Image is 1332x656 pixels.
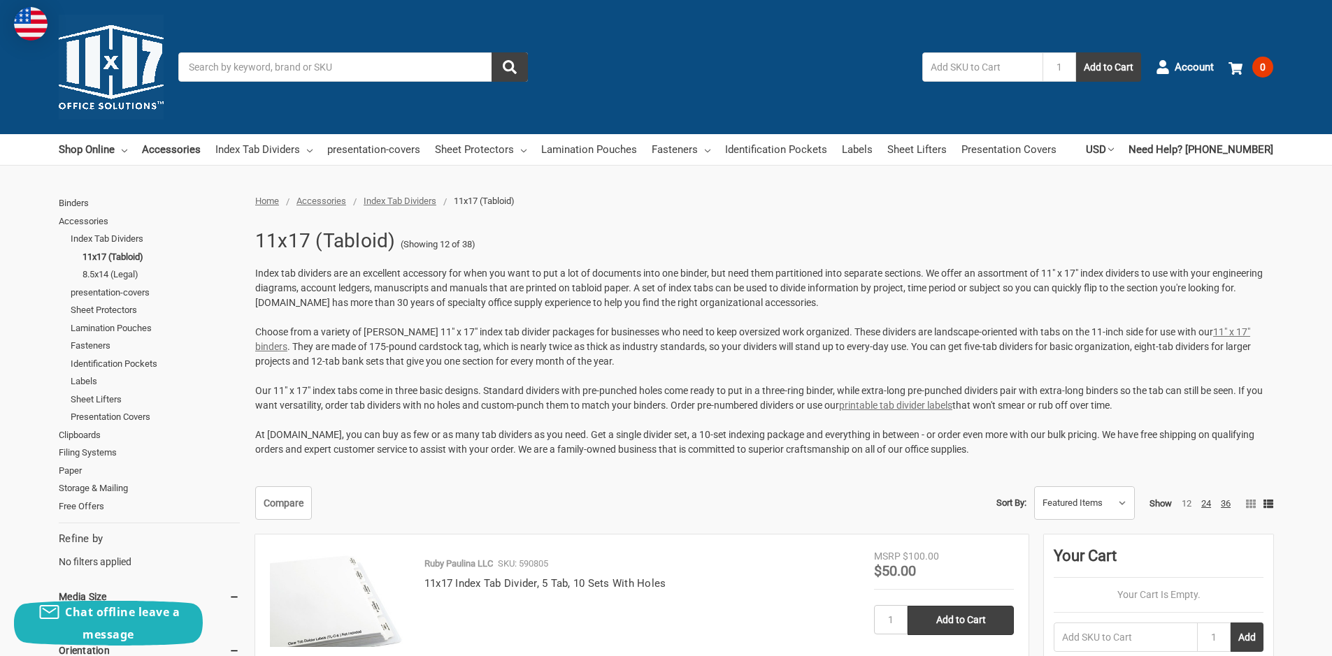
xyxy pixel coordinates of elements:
p: Ruby Paulina LLC [424,557,493,571]
span: Account [1175,59,1214,75]
a: Shop Online [59,134,127,165]
a: 0 [1229,49,1273,85]
a: Index Tab Dividers [215,134,313,165]
span: (Showing 12 of 38) [401,238,475,252]
div: Your Cart [1054,544,1263,578]
p: Your Cart Is Empty. [1054,588,1263,602]
a: Lamination Pouches [71,319,240,337]
a: Labels [71,372,240,391]
button: Add to Cart [1076,52,1141,82]
a: Sheet Lifters [887,134,947,165]
a: Fasteners [652,134,710,165]
a: Labels [842,134,873,165]
p: SKU: 590805 [498,557,548,571]
p: Choose from a variety of [PERSON_NAME] 11" x 17" index tab divider packages for businesses who ne... [255,325,1273,369]
a: Account [1156,49,1214,85]
a: Free Offers [59,497,240,516]
a: Identification Pockets [71,355,240,373]
a: Fasteners [71,337,240,355]
a: presentation-covers [327,134,420,165]
img: 11x17 Index Tab Divider, 5 Tab, 10 Sets With Holes [270,549,410,646]
img: duty and tax information for United States [14,7,48,41]
span: $50.00 [874,562,916,579]
p: Our 11" x 17" index tabs come in three basic designs. Standard dividers with pre-punched holes co... [255,384,1273,413]
a: Index Tab Dividers [71,230,240,248]
a: Accessories [142,134,201,165]
p: At [DOMAIN_NAME], you can buy as few or as many tab dividers as you need. Get a single divider se... [255,428,1273,457]
h5: Refine by [59,531,240,547]
span: Show [1150,498,1172,509]
a: Index Tab Dividers [364,196,436,206]
a: Sheet Protectors [71,301,240,319]
input: Add to Cart [908,606,1014,635]
a: Paper [59,462,240,480]
a: Clipboards [59,426,240,444]
div: MSRP [874,549,901,564]
h1: 11x17 (Tabloid) [255,223,396,259]
a: Accessories [59,212,240,231]
h5: Media Size [59,588,240,605]
a: 24 [1201,498,1211,509]
span: 0 [1252,57,1273,78]
a: 11x17 (Tabloid) [83,248,240,266]
a: 36 [1221,498,1231,509]
span: 11x17 (Tabloid) [454,196,515,206]
p: Index tab dividers are an excellent accessory for when you want to put a lot of documents into on... [255,266,1273,310]
label: Sort By: [996,493,1026,513]
a: printable tab divider labels [839,400,952,411]
a: Need Help? [PHONE_NUMBER] [1129,134,1273,165]
a: Storage & Mailing [59,479,240,497]
a: Binders [59,194,240,212]
button: Chat offline leave a message [14,601,203,646]
span: Chat offline leave a message [65,604,180,642]
a: Compare [255,486,312,520]
iframe: Google Customer Reviews [1217,618,1332,656]
a: presentation-covers [71,284,240,302]
input: Add SKU to Cart [1054,622,1197,652]
a: Filing Systems [59,444,240,462]
a: Presentation Covers [71,408,240,426]
input: Search by keyword, brand or SKU [178,52,528,82]
a: Presentation Covers [961,134,1057,165]
a: Home [255,196,279,206]
a: Sheet Lifters [71,391,240,409]
a: Lamination Pouches [541,134,637,165]
input: Add SKU to Cart [922,52,1043,82]
span: $100.00 [903,551,939,562]
div: No filters applied [59,531,240,569]
a: Sheet Protectors [435,134,527,165]
a: USD [1086,134,1114,165]
a: 12 [1182,498,1191,509]
a: Accessories [296,196,346,206]
a: 8.5x14 (Legal) [83,265,240,284]
a: Identification Pockets [725,134,827,165]
a: 11x17 Index Tab Divider, 5 Tab, 10 Sets With Holes [424,577,666,590]
img: 11x17.com [59,15,164,119]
